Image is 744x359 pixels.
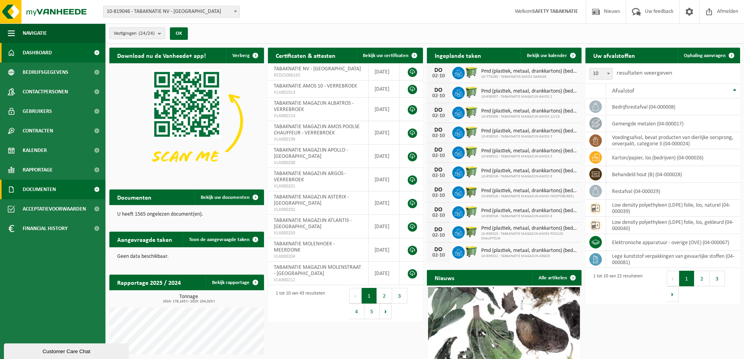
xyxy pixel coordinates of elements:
h2: Ingeplande taken [427,48,489,63]
img: WB-0660-HPE-GN-50 [465,66,478,79]
div: 02-10 [431,93,446,99]
span: 10 [590,68,612,79]
div: 02-10 [431,113,446,119]
button: Verberg [226,48,263,63]
iframe: chat widget [4,342,130,359]
a: Bekijk uw certificaten [357,48,422,63]
span: Pmd (plastiek, metaal, drankkartons) (bedrijven) [481,108,578,114]
span: 10-939310 - TABAKNATIE MAGAZIJN AMOS 3 [481,134,578,139]
span: Pmd (plastiek, metaal, drankkartons) (bedrijven) [481,68,578,75]
span: Verberg [232,53,250,58]
div: 02-10 [431,233,446,238]
div: 02-10 [431,173,446,179]
h2: Documenten [109,189,159,205]
div: DO [431,147,446,153]
span: VLA900201 [274,183,362,189]
span: 10-939322 - TABAKNATIE MAGAZIJN ARGOS [481,254,578,259]
span: 10 [589,68,613,80]
span: 2024: 178,163 t - 2025: 254,025 t [113,300,264,304]
span: Bekijk uw documenten [201,195,250,200]
h2: Rapportage 2025 / 2024 [109,275,189,290]
span: Bekijk uw kalender [527,53,567,58]
button: 3 [392,288,407,304]
span: Kalender [23,141,47,160]
h2: Uw afvalstoffen [585,48,643,63]
span: Gebruikers [23,102,52,121]
img: WB-0660-HPE-GN-50 [465,105,478,119]
td: [DATE] [369,191,400,215]
div: DO [431,67,446,73]
h3: Tonnage [113,294,264,304]
a: Ophaling aanvragen [678,48,739,63]
td: [DATE] [369,145,400,168]
td: bedrijfsrestafval (04-000008) [606,98,740,115]
span: TABAKNATIE MAGAZIJN MOLENSTRAAT - [GEOGRAPHIC_DATA] [274,264,361,277]
div: DO [431,127,446,133]
span: Financial History [23,219,68,238]
span: TABAKNATIE MAGAZIJN ALBATROS - VERREBROEK [274,100,353,113]
img: WB-0660-HPE-GN-50 [465,165,478,179]
h2: Nieuws [427,270,462,285]
button: Vestigingen(24/24) [109,27,165,39]
span: Pmd (plastiek, metaal, drankkartons) (bedrijven) [481,188,578,194]
span: Ophaling aanvragen [684,53,726,58]
span: VLA900199 [274,136,362,143]
button: Next [380,304,392,319]
span: TABAKNATIE MAGAZIJN ATLANTIS - [GEOGRAPHIC_DATA] [274,218,351,230]
td: behandeld hout (B) (04-000028) [606,166,740,183]
button: Previous [667,271,679,286]
div: DO [431,87,446,93]
span: 10-939307 - TABAKNATIE MAGAZIJN AMOS 2 [481,95,578,99]
td: low density polyethyleen (LDPE) folie, los, gekleurd (04-000040) [606,217,740,234]
img: WB-0660-HPE-GN-50 [465,125,478,139]
span: Pmd (plastiek, metaal, drankkartons) (bedrijven) [481,248,578,254]
td: gemengde metalen (04-000017) [606,115,740,132]
span: Documenten [23,180,56,199]
button: 4 [349,304,364,319]
span: Rapportage [23,160,53,180]
td: voedingsafval, bevat producten van dierlijke oorsprong, onverpakt, categorie 3 (04-000024) [606,132,740,149]
span: 10-775290 - TABAKNATIE/AMOS GARAGE [481,75,578,79]
label: resultaten weergeven [617,70,672,76]
div: DO [431,107,446,113]
a: Alle artikelen [532,270,581,286]
button: 1 [362,288,377,304]
img: WB-0660-HPE-GN-50 [465,245,478,258]
div: DO [431,207,446,213]
div: 02-10 [431,73,446,79]
div: DO [431,227,446,233]
button: 5 [364,304,380,319]
span: Navigatie [23,23,47,43]
div: DO [431,246,446,253]
td: restafval (04-000029) [606,183,740,200]
div: 1 tot 10 van 43 resultaten [272,287,325,320]
span: Pmd (plastiek, metaal, drankkartons) (bedrijven) [481,225,578,232]
strong: SAFETY TABAKNATIE [532,9,578,14]
span: Afvalstof [612,88,634,94]
h2: Aangevraagde taken [109,232,180,247]
td: [DATE] [369,215,400,238]
img: WB-0660-HPE-GN-50 [465,205,478,218]
div: 02-10 [431,153,446,159]
span: Acceptatievoorwaarden [23,199,86,219]
span: Pmd (plastiek, metaal, drankkartons) (bedrijven) [481,128,578,134]
span: TABAKNATIE MAGAZIJN AMOS POOLSE CHAUFFEUR - VERREBROEK [274,124,360,136]
button: Next [667,286,679,302]
div: DO [431,167,446,173]
count: (24/24) [139,31,155,36]
a: Toon de aangevraagde taken [183,232,263,247]
td: [DATE] [369,262,400,285]
div: 02-10 [431,253,446,258]
div: DO [431,187,446,193]
span: TABAKNATIE MAGAZIJN APOLLO - [GEOGRAPHIC_DATA] [274,147,348,159]
img: WB-1100-HPE-GN-50 [465,185,478,198]
span: RED25006165 [274,72,362,79]
td: lege kunststof verpakkingen van gevaarlijke stoffen (04-000081) [606,251,740,268]
td: elektronische apparatuur - overige (OVE) (04-000067) [606,234,740,251]
span: Vestigingen [114,28,155,39]
button: Previous [349,288,362,304]
span: 10-939312 - TABAKNATIE MAGAZIJN AMOS 5 [481,154,578,159]
span: 10-939320 - TABAKNATIE MAGAZIJN AMOS POOLSE CHAUFFEUR [481,232,578,241]
img: WB-0660-HPE-GN-50 [465,86,478,99]
button: 2 [377,288,392,304]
